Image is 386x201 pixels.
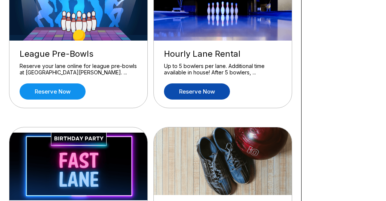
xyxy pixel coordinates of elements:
[20,49,137,59] div: League Pre-Bowls
[164,49,282,59] div: Hourly Lane Rental
[20,63,137,76] div: Reserve your lane online for league pre-bowls at [GEOGRAPHIC_DATA][PERSON_NAME]. ...
[164,63,282,76] div: Up to 5 bowlers per lane. Additional time available in house! After 5 bowlers, ...
[9,133,148,200] img: Birthday Party - Fast Lane
[20,83,86,100] a: Reserve now
[164,83,230,100] a: Reserve now
[154,127,293,195] img: CMS Family Fun Fundraiser Package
